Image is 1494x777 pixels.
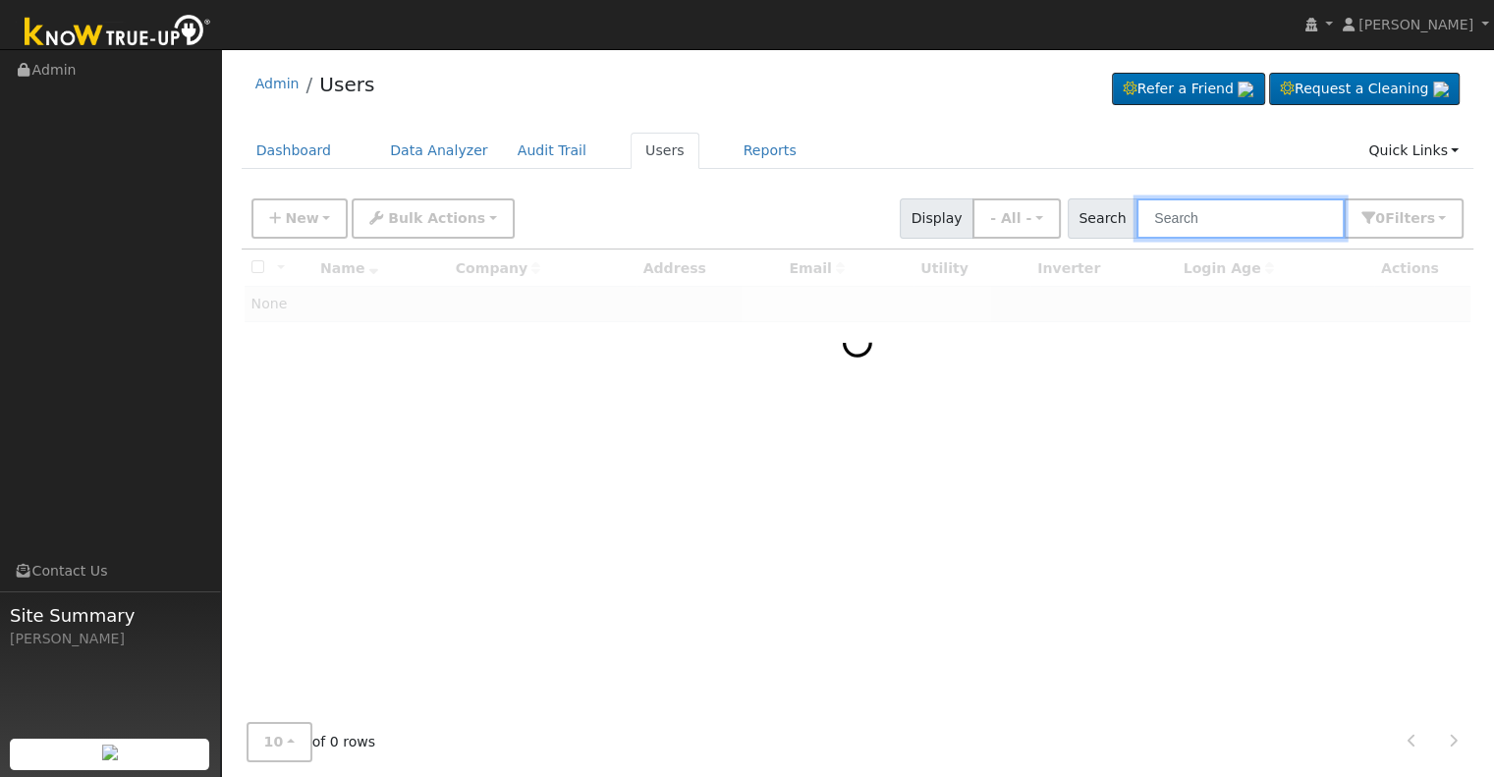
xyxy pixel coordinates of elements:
a: Dashboard [242,133,347,169]
button: New [251,198,349,239]
a: Users [631,133,699,169]
img: retrieve [102,745,118,760]
span: Bulk Actions [388,210,485,226]
span: Display [900,198,973,239]
input: Search [1136,198,1345,239]
a: Request a Cleaning [1269,73,1460,106]
span: 10 [264,734,284,749]
button: 0Filters [1344,198,1464,239]
div: [PERSON_NAME] [10,629,210,649]
a: Audit Trail [503,133,601,169]
a: Refer a Friend [1112,73,1265,106]
span: Site Summary [10,602,210,629]
span: s [1426,210,1434,226]
a: Reports [729,133,811,169]
span: Filter [1385,210,1435,226]
img: retrieve [1433,82,1449,97]
img: Know True-Up [15,11,221,55]
span: Search [1068,198,1137,239]
a: Admin [255,76,300,91]
button: - All - [972,198,1061,239]
button: 10 [247,722,312,762]
span: [PERSON_NAME] [1358,17,1473,32]
a: Data Analyzer [375,133,503,169]
button: Bulk Actions [352,198,514,239]
a: Quick Links [1354,133,1473,169]
a: Users [319,73,374,96]
span: New [285,210,318,226]
img: retrieve [1238,82,1253,97]
span: of 0 rows [247,722,376,762]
